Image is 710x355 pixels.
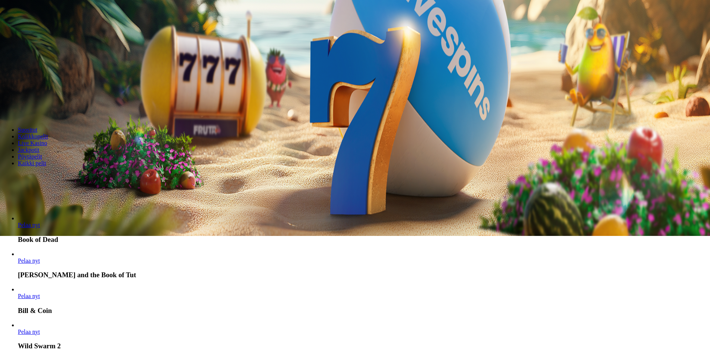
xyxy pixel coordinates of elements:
[18,127,37,133] a: Suositut
[18,160,46,166] a: Kaikki pelit
[18,140,47,146] a: Live Kasino
[18,293,40,299] a: Bill & Coin
[18,133,48,140] a: Kolikkopelit
[18,236,707,244] h3: Book of Dead
[18,147,39,153] a: Jackpotit
[18,222,40,228] a: Book of Dead
[18,215,707,244] article: Book of Dead
[18,271,707,279] h3: [PERSON_NAME] and the Book of Tut
[18,153,42,160] a: Pöytäpelit
[18,251,707,279] article: John Hunter and the Book of Tut
[18,322,707,351] article: Wild Swarm 2
[18,307,707,315] h3: Bill & Coin
[18,222,40,228] span: Pelaa nyt
[18,286,707,315] article: Bill & Coin
[3,114,707,167] nav: Lobby
[18,258,40,264] span: Pelaa nyt
[18,329,40,335] a: Wild Swarm 2
[18,258,40,264] a: John Hunter and the Book of Tut
[18,329,40,335] span: Pelaa nyt
[18,342,707,350] h3: Wild Swarm 2
[18,293,40,299] span: Pelaa nyt
[3,114,707,180] header: Lobby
